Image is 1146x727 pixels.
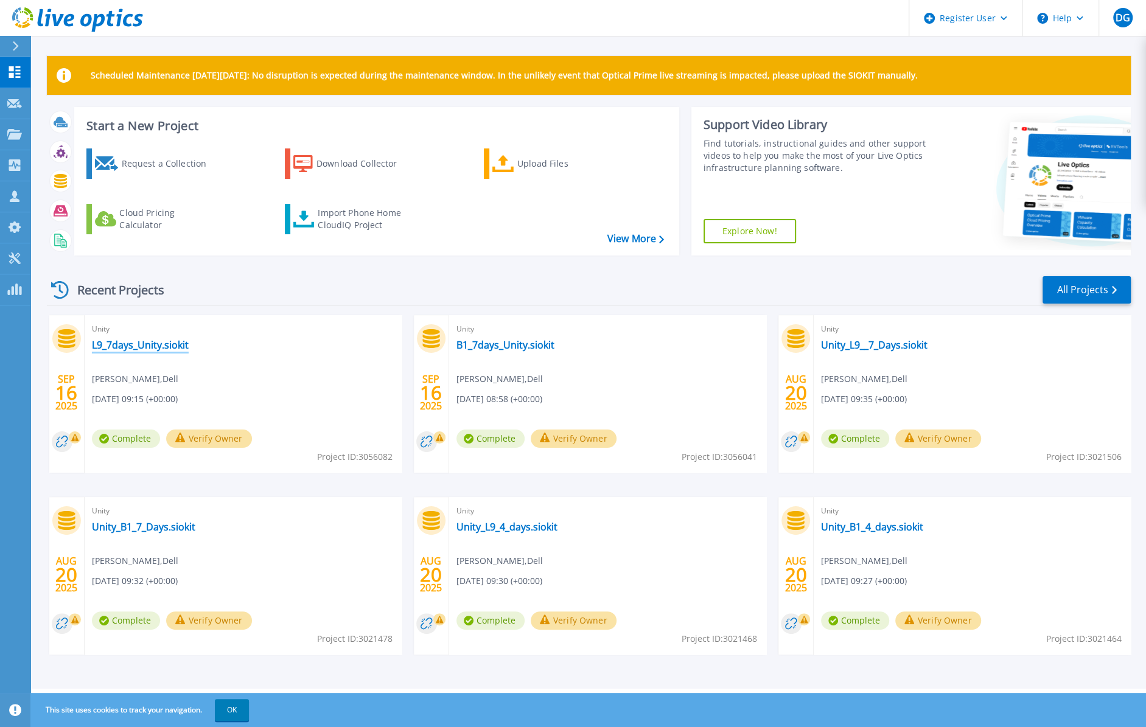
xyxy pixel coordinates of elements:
div: SEP 2025 [419,370,442,415]
span: Unity [821,322,1123,336]
div: Support Video Library [704,117,928,133]
div: AUG 2025 [419,552,442,597]
span: [DATE] 09:35 (+00:00) [821,392,907,406]
span: 20 [420,569,442,580]
span: Project ID: 3021506 [1046,450,1122,464]
div: Recent Projects [47,275,181,305]
span: Complete [92,611,160,630]
span: [PERSON_NAME] , Dell [821,554,907,568]
span: [DATE] 09:15 (+00:00) [92,392,178,406]
div: AUG 2025 [55,552,78,597]
span: Complete [456,611,525,630]
div: AUG 2025 [784,552,807,597]
span: [DATE] 09:32 (+00:00) [92,574,178,588]
span: [PERSON_NAME] , Dell [456,554,543,568]
span: Unity [92,322,394,336]
div: Download Collector [316,151,414,176]
a: Unity_B1_7_Days.siokit [92,521,195,533]
div: Import Phone Home CloudIQ Project [318,207,413,231]
button: Verify Owner [531,430,617,448]
span: Project ID: 3021464 [1046,632,1122,645]
span: Complete [821,611,889,630]
span: [DATE] 09:27 (+00:00) [821,574,907,588]
a: Unity_L9__7_Days.siokit [821,339,928,351]
span: DG [1115,13,1130,23]
span: [DATE] 09:30 (+00:00) [456,574,542,588]
button: Verify Owner [166,611,252,630]
span: Project ID: 3021478 [317,632,393,645]
a: B1_7days_Unity.siokit [456,339,554,351]
span: Complete [456,430,525,448]
span: 16 [55,388,77,398]
span: 20 [55,569,77,580]
span: Unity [456,322,759,336]
span: [PERSON_NAME] , Dell [92,372,178,386]
a: Unity_L9_4_days.siokit [456,521,557,533]
div: AUG 2025 [784,370,807,415]
span: 16 [420,388,442,398]
div: Cloud Pricing Calculator [119,207,217,231]
span: [PERSON_NAME] , Dell [821,372,907,386]
span: Unity [456,504,759,518]
div: Upload Files [517,151,615,176]
span: [PERSON_NAME] , Dell [456,372,543,386]
span: Project ID: 3056041 [682,450,757,464]
span: Project ID: 3056082 [317,450,393,464]
span: [PERSON_NAME] , Dell [92,554,178,568]
div: Request a Collection [121,151,218,176]
a: Cloud Pricing Calculator [86,204,222,234]
span: Project ID: 3021468 [682,632,757,645]
a: All Projects [1043,276,1131,304]
a: Request a Collection [86,148,222,179]
a: L9_7days_Unity.siokit [92,339,189,351]
span: 20 [784,388,806,398]
a: Download Collector [285,148,421,179]
span: This site uses cookies to track your navigation. [33,699,249,721]
span: [DATE] 08:58 (+00:00) [456,392,542,406]
button: Verify Owner [531,611,617,630]
span: Complete [821,430,889,448]
span: Complete [92,430,160,448]
button: Verify Owner [166,430,252,448]
span: Unity [92,504,394,518]
span: Unity [821,504,1123,518]
p: Scheduled Maintenance [DATE][DATE]: No disruption is expected during the maintenance window. In t... [91,71,918,80]
div: Find tutorials, instructional guides and other support videos to help you make the most of your L... [704,137,928,174]
a: View More [607,233,664,245]
button: OK [215,699,249,721]
a: Upload Files [484,148,620,179]
div: SEP 2025 [55,370,78,415]
span: 20 [784,569,806,580]
button: Verify Owner [895,611,981,630]
button: Verify Owner [895,430,981,448]
h3: Start a New Project [86,119,663,133]
a: Unity_B1_4_days.siokit [821,521,923,533]
a: Explore Now! [704,219,796,243]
